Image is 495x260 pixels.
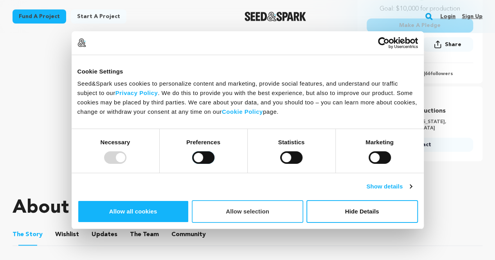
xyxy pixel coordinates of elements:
a: Fund a project [13,9,66,23]
strong: Marketing [365,139,394,145]
span: Story [13,230,43,239]
button: Allow selection [192,200,303,223]
span: The [13,230,24,239]
img: Seed&Spark Logo Dark Mode [245,12,306,21]
strong: Preferences [186,139,220,145]
div: Cookie Settings [77,66,418,76]
span: Community [171,230,206,239]
span: Share [422,37,473,55]
a: Start a project [71,9,126,23]
a: Login [440,10,455,23]
span: The [130,230,141,239]
button: Allow all cookies [77,200,189,223]
span: Updates [92,230,117,239]
a: Privacy Policy [115,90,158,96]
span: Team [130,230,159,239]
a: Cookie Policy [222,108,263,115]
a: Usercentrics Cookiebot - opens in a new window [349,37,418,48]
p: 1 Campaigns | [US_STATE], [GEOGRAPHIC_DATA] [383,119,468,131]
span: Wishlist [55,230,79,239]
strong: Necessary [101,139,130,145]
a: Seed&Spark Homepage [245,12,306,21]
a: Show details [366,182,412,191]
a: Goto Day Off Productions profile [383,106,468,116]
a: Sign up [462,10,482,23]
span: 66 [425,72,430,76]
button: Share [422,37,473,52]
span: Share [445,41,461,48]
img: logo [77,38,86,47]
div: Seed&Spark uses cookies to personalize content and marketing, provide social features, and unders... [77,79,418,117]
h1: About The Project [13,199,175,217]
button: Hide Details [306,200,418,223]
strong: Statistics [278,139,305,145]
